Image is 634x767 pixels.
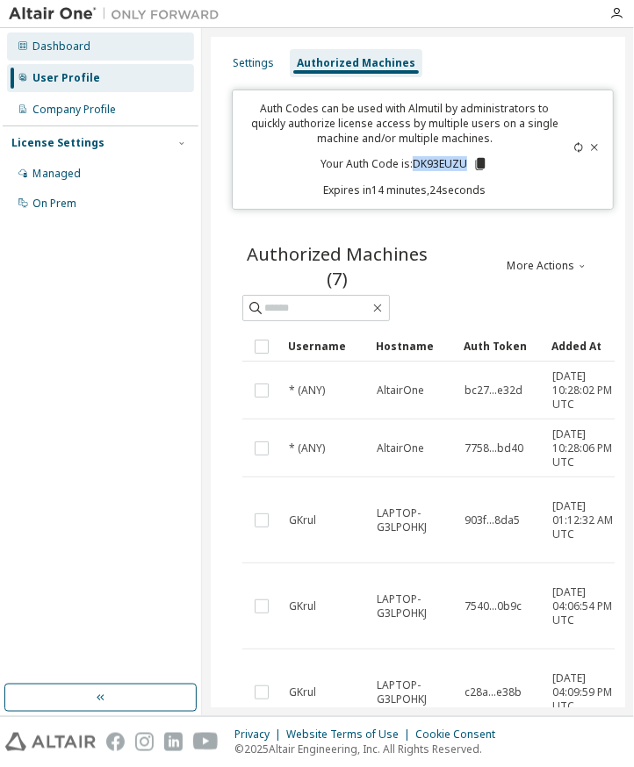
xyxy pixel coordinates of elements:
[11,136,104,150] div: License Settings
[297,56,415,70] div: Authorized Machines
[243,183,566,197] p: Expires in 14 minutes, 24 seconds
[286,728,415,742] div: Website Terms of Use
[552,427,624,470] span: [DATE] 10:28:06 PM UTC
[376,333,450,361] div: Hostname
[32,197,76,211] div: On Prem
[289,383,325,398] span: * (ANY)
[552,369,624,412] span: [DATE] 10:28:02 PM UTC
[289,685,316,699] span: GKrul
[321,156,488,172] p: Your Auth Code is: DK93EUZU
[32,71,100,85] div: User Profile
[32,167,81,181] div: Managed
[5,733,96,751] img: altair_logo.svg
[377,441,424,455] span: AltairOne
[552,585,624,627] span: [DATE] 04:06:54 PM UTC
[552,499,624,541] span: [DATE] 01:12:32 AM UTC
[377,383,424,398] span: AltairOne
[32,103,116,117] div: Company Profile
[465,441,523,455] span: 7758...bd40
[106,733,125,751] img: facebook.svg
[289,599,316,613] span: GKrul
[242,241,432,290] span: Authorized Machines (7)
[465,383,522,398] span: bc27...e32d
[506,259,590,273] button: More Actions
[465,513,520,527] span: 903f...8da5
[465,685,522,699] span: c28a...e38b
[289,513,316,527] span: GKrul
[465,599,522,613] span: 7540...0b9c
[233,56,274,70] div: Settings
[377,678,449,706] span: LAPTOP-G3LPOHKJ
[193,733,219,751] img: youtube.svg
[243,101,566,146] p: Auth Codes can be used with Almutil by administrators to quickly authorize license access by mult...
[415,728,506,742] div: Cookie Consent
[551,333,625,361] div: Added At
[288,333,362,361] div: Username
[289,441,325,455] span: * (ANY)
[377,506,449,534] span: LAPTOP-G3LPOHKJ
[32,39,90,54] div: Dashboard
[234,728,286,742] div: Privacy
[377,592,449,620] span: LAPTOP-G3LPOHKJ
[135,733,154,751] img: instagram.svg
[9,5,228,23] img: Altair One
[464,333,537,361] div: Auth Token
[164,733,183,751] img: linkedin.svg
[552,671,624,713] span: [DATE] 04:09:59 PM UTC
[234,742,506,756] p: © 2025 Altair Engineering, Inc. All Rights Reserved.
